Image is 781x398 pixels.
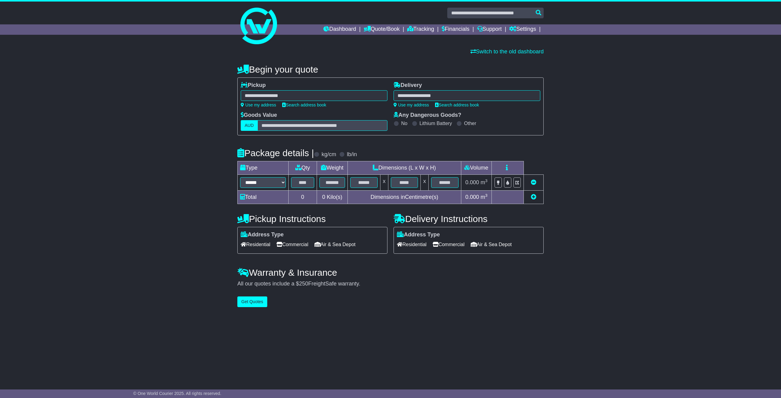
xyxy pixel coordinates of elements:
a: Use my address [394,102,429,107]
a: Dashboard [323,24,356,35]
button: Get Quotes [237,296,267,307]
td: Volume [461,161,491,175]
a: Use my address [241,102,276,107]
a: Search address book [282,102,326,107]
label: Delivery [394,82,422,89]
span: 0.000 [465,179,479,185]
span: m [480,179,488,185]
span: 0 [322,194,325,200]
a: Remove this item [531,179,536,185]
a: Support [477,24,502,35]
td: Type [238,161,289,175]
label: Lithium Battery [419,120,452,126]
sup: 3 [485,178,488,183]
span: © One World Courier 2025. All rights reserved. [133,391,221,396]
label: Goods Value [241,112,277,119]
label: Any Dangerous Goods? [394,112,461,119]
sup: 3 [485,193,488,198]
label: Address Type [397,231,440,238]
label: No [401,120,407,126]
label: Pickup [241,82,266,89]
span: 0.000 [465,194,479,200]
label: Other [464,120,476,126]
td: 0 [289,191,317,204]
span: m [480,194,488,200]
td: x [421,175,429,191]
span: Commercial [276,240,308,249]
h4: Warranty & Insurance [237,267,544,278]
h4: Package details | [237,148,314,158]
a: Switch to the old dashboard [470,48,544,55]
td: Qty [289,161,317,175]
h4: Begin your quote [237,64,544,74]
td: x [380,175,388,191]
td: Total [238,191,289,204]
a: Settings [509,24,536,35]
td: Dimensions in Centimetre(s) [347,191,461,204]
span: Residential [397,240,426,249]
a: Add new item [531,194,536,200]
a: Financials [442,24,470,35]
label: lb/in [347,151,357,158]
a: Tracking [407,24,434,35]
span: Commercial [433,240,464,249]
h4: Pickup Instructions [237,214,387,224]
td: Dimensions (L x W x H) [347,161,461,175]
a: Quote/Book [364,24,400,35]
td: Weight [317,161,348,175]
span: Air & Sea Depot [315,240,356,249]
a: Search address book [435,102,479,107]
label: Address Type [241,231,284,238]
td: Kilo(s) [317,191,348,204]
h4: Delivery Instructions [394,214,544,224]
label: kg/cm [322,151,336,158]
div: All our quotes include a $ FreightSafe warranty. [237,281,544,287]
span: Residential [241,240,270,249]
span: 250 [299,281,308,287]
span: Air & Sea Depot [471,240,512,249]
label: AUD [241,120,258,131]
